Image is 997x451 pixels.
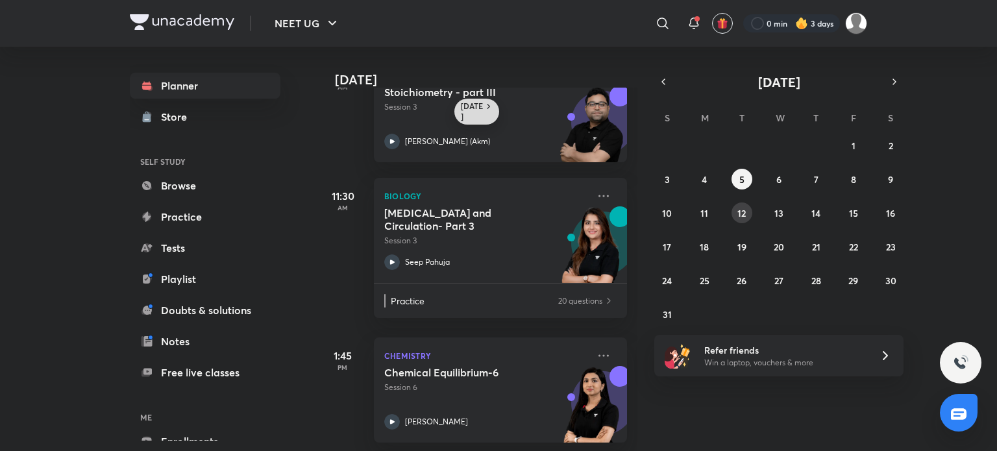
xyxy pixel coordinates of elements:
abbr: August 3, 2025 [665,173,670,186]
button: August 29, 2025 [843,270,864,291]
button: August 6, 2025 [769,169,789,189]
abbr: Monday [701,112,709,124]
abbr: August 4, 2025 [702,173,707,186]
div: Store [161,109,195,125]
button: NEET UG [267,10,348,36]
p: Win a laptop, vouchers & more [704,357,864,369]
h6: SELF STUDY [130,151,280,173]
a: Company Logo [130,14,234,33]
button: August 2, 2025 [880,135,901,156]
h6: ME [130,406,280,428]
h6: Refer friends [704,343,864,357]
button: August 3, 2025 [657,169,678,189]
button: August 22, 2025 [843,236,864,257]
abbr: August 8, 2025 [851,173,856,186]
a: Browse [130,173,280,199]
p: 20 questions [558,294,602,308]
abbr: August 25, 2025 [700,274,709,287]
abbr: August 16, 2025 [886,207,895,219]
abbr: August 17, 2025 [663,241,671,253]
button: August 8, 2025 [843,169,864,189]
button: August 25, 2025 [694,270,715,291]
button: August 28, 2025 [806,270,826,291]
abbr: August 9, 2025 [888,173,893,186]
a: Playlist [130,266,280,292]
abbr: August 23, 2025 [886,241,896,253]
button: August 16, 2025 [880,202,901,223]
img: unacademy [556,86,627,175]
p: Session 6 [384,382,588,393]
abbr: Thursday [813,112,819,124]
img: unacademy [556,206,627,296]
p: AM [317,204,369,212]
abbr: August 18, 2025 [700,241,709,253]
p: [PERSON_NAME] [405,416,468,428]
a: Notes [130,328,280,354]
abbr: August 29, 2025 [848,274,858,287]
p: AM [317,83,369,91]
h4: [DATE] [335,72,640,88]
abbr: August 19, 2025 [737,241,746,253]
button: August 18, 2025 [694,236,715,257]
button: August 19, 2025 [732,236,752,257]
button: August 4, 2025 [694,169,715,189]
abbr: August 20, 2025 [774,241,784,253]
abbr: August 24, 2025 [662,274,672,287]
a: Doubts & solutions [130,297,280,323]
button: August 10, 2025 [657,202,678,223]
p: Biology [384,188,588,204]
span: [DATE] [758,73,800,91]
button: August 31, 2025 [657,304,678,324]
abbr: August 31, 2025 [663,308,672,321]
button: August 27, 2025 [769,270,789,291]
button: August 5, 2025 [732,169,752,189]
abbr: Sunday [665,112,670,124]
img: ttu [953,355,968,371]
button: August 13, 2025 [769,202,789,223]
button: August 11, 2025 [694,202,715,223]
abbr: August 13, 2025 [774,207,783,219]
abbr: August 2, 2025 [889,140,893,152]
a: Tests [130,235,280,261]
a: Free live classes [130,360,280,385]
button: August 7, 2025 [806,169,826,189]
abbr: August 21, 2025 [812,241,820,253]
abbr: Friday [851,112,856,124]
p: Session 3 [384,101,588,113]
button: avatar [712,13,733,34]
abbr: August 30, 2025 [885,274,896,287]
abbr: August 14, 2025 [811,207,820,219]
abbr: Wednesday [776,112,785,124]
p: Session 3 [384,235,588,247]
abbr: August 26, 2025 [737,274,746,287]
abbr: August 10, 2025 [662,207,672,219]
button: August 21, 2025 [806,236,826,257]
img: referral [665,343,691,369]
button: August 15, 2025 [843,202,864,223]
p: PM [317,363,369,371]
abbr: August 27, 2025 [774,274,783,287]
abbr: August 5, 2025 [739,173,745,186]
img: streak [795,17,808,30]
button: August 20, 2025 [769,236,789,257]
img: avatar [717,18,728,29]
img: Company Logo [130,14,234,30]
abbr: August 15, 2025 [849,207,858,219]
abbr: Tuesday [739,112,745,124]
h5: 11:30 [317,188,369,204]
button: [DATE] [672,73,885,91]
button: August 17, 2025 [657,236,678,257]
h5: 1:45 [317,348,369,363]
h5: Body Fluids and Circulation- Part 3 [384,206,546,232]
a: Store [130,104,280,130]
a: Planner [130,73,280,99]
button: August 23, 2025 [880,236,901,257]
h5: Stoichiometry - part III [384,86,546,99]
button: August 14, 2025 [806,202,826,223]
abbr: August 7, 2025 [814,173,819,186]
button: August 1, 2025 [843,135,864,156]
abbr: August 1, 2025 [852,140,855,152]
h5: Chemical Equilibrium-6 [384,366,546,379]
abbr: August 28, 2025 [811,274,821,287]
p: [PERSON_NAME] (Akm) [405,136,490,147]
